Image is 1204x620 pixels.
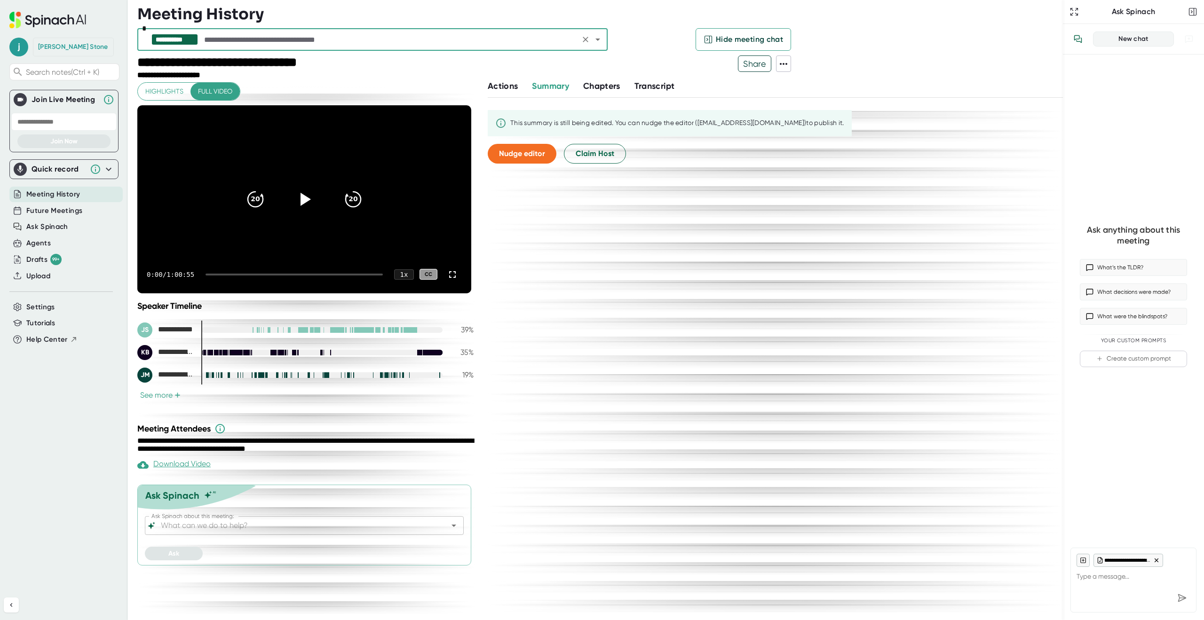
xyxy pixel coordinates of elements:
[138,83,191,100] button: Highlights
[420,269,437,280] div: CC
[738,55,771,72] button: Share
[26,254,62,265] div: Drafts
[1099,35,1168,43] div: New chat
[26,334,78,345] button: Help Center
[26,221,68,232] button: Ask Spinach
[564,144,626,164] button: Claim Host
[1186,5,1199,18] button: Close conversation sidebar
[168,549,179,557] span: Ask
[696,28,791,51] button: Hide meeting chat
[4,597,19,612] button: Collapse sidebar
[137,322,194,337] div: Jeremy Stone
[26,318,55,329] button: Tutorials
[26,68,117,77] span: Search notes (Ctrl + K)
[1069,30,1087,48] button: View conversation history
[137,423,476,434] div: Meeting Attendees
[26,189,80,200] button: Meeting History
[576,148,614,159] span: Claim Host
[26,254,62,265] button: Drafts 99+
[1068,5,1081,18] button: Expand to Ask Spinach page
[198,86,232,97] span: Full video
[137,368,194,383] div: John McGivney
[26,271,50,282] button: Upload
[137,301,474,311] div: Speaker Timeline
[17,134,111,148] button: Join Now
[145,490,199,501] div: Ask Spinach
[26,205,82,216] button: Future Meetings
[510,119,844,127] div: This summary is still being edited. You can nudge the editor ([EMAIL_ADDRESS][DOMAIN_NAME]) to pu...
[447,519,460,532] button: Open
[1080,351,1187,367] button: Create custom prompt
[394,269,414,280] div: 1 x
[532,81,569,91] span: Summary
[532,80,569,93] button: Summary
[1080,337,1187,344] div: Your Custom Prompts
[38,43,108,51] div: Jeremy Stone
[450,370,474,379] div: 19 %
[579,33,592,46] button: Clear
[14,90,114,109] div: Join Live MeetingJoin Live Meeting
[137,459,211,471] div: Download Video
[1080,225,1187,246] div: Ask anything about this meeting
[137,345,152,360] div: KB
[583,81,620,91] span: Chapters
[1080,308,1187,325] button: What were the blindspots?
[137,5,264,23] h3: Meeting History
[50,254,62,265] div: 99+
[583,80,620,93] button: Chapters
[14,160,114,179] div: Quick record
[9,38,28,56] span: j
[1080,283,1187,300] button: What decisions were made?
[159,519,433,532] input: What can we do to help?
[26,334,68,345] span: Help Center
[50,137,78,145] span: Join Now
[174,392,181,399] span: +
[488,80,518,93] button: Actions
[634,81,675,91] span: Transcript
[634,80,675,93] button: Transcript
[1080,259,1187,276] button: What’s the TLDR?
[145,86,183,97] span: Highlights
[499,149,545,158] span: Nudge editor
[147,271,194,278] div: 0:00 / 1:00:55
[137,368,152,383] div: JM
[591,33,604,46] button: Open
[450,348,474,357] div: 35 %
[488,81,518,91] span: Actions
[145,547,203,560] button: Ask
[716,34,783,45] span: Hide meeting chat
[137,345,194,360] div: Katie Breedlove
[32,165,85,174] div: Quick record
[26,238,51,249] button: Agents
[32,95,98,104] div: Join Live Meeting
[190,83,240,100] button: Full video
[137,322,152,337] div: JS
[1081,7,1186,16] div: Ask Spinach
[16,95,25,104] img: Join Live Meeting
[137,390,183,400] button: See more+
[26,302,55,313] button: Settings
[488,144,556,164] button: Nudge editor
[1173,589,1190,606] div: Send message
[450,325,474,334] div: 39 %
